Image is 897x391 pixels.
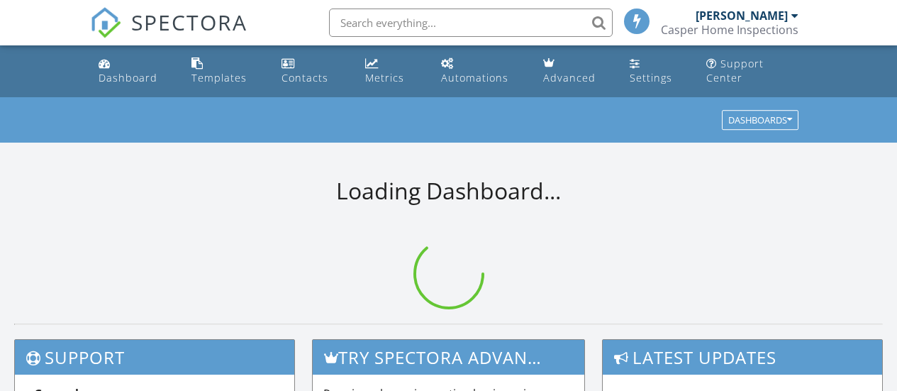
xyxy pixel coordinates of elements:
div: Dashboards [728,116,792,126]
a: Automations (Basic) [435,51,526,92]
div: Metrics [365,71,404,84]
a: Support Center [701,51,804,92]
a: Metrics [360,51,424,92]
div: Casper Home Inspections [661,23,798,37]
div: Templates [191,71,247,84]
div: Automations [441,71,508,84]
a: Templates [186,51,264,92]
a: Contacts [276,51,347,92]
h3: Support [15,340,294,375]
h3: Latest Updates [603,340,882,375]
div: Dashboard [99,71,157,84]
input: Search everything... [329,9,613,37]
a: Dashboard [93,51,175,92]
div: Contacts [282,71,328,84]
a: Advanced [537,51,613,92]
div: Support Center [706,57,764,84]
a: Settings [624,51,689,92]
div: Advanced [543,71,596,84]
span: SPECTORA [131,7,247,37]
img: The Best Home Inspection Software - Spectora [90,7,121,38]
a: SPECTORA [90,19,247,49]
div: [PERSON_NAME] [696,9,788,23]
button: Dashboards [722,111,798,131]
h3: Try spectora advanced [DATE] [313,340,584,375]
div: Settings [630,71,672,84]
